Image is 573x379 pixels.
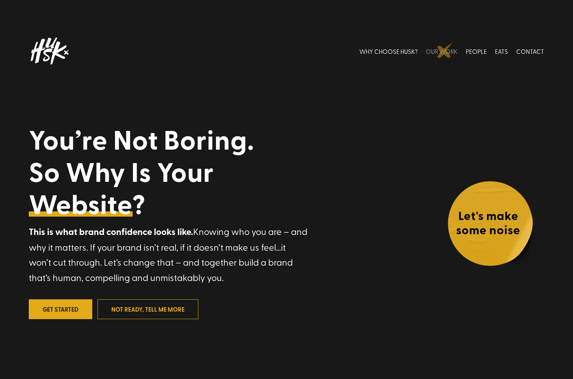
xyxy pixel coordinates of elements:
[466,34,487,68] a: PEOPLE
[447,208,529,241] h4: Let's make some noise
[29,225,193,238] strong: This is what brand confidence looks like.
[495,34,508,68] a: EATS
[516,34,544,68] a: CONTACT
[97,299,198,319] a: not ready, tell me more
[359,34,418,68] a: WHY CHOOSE HUSK?
[29,123,327,224] h1: You’re Not Boring. So Why Is Your ?
[29,34,70,68] img: Husk logo
[426,34,458,68] a: OUR WORK
[29,187,133,220] a: Website
[29,299,92,319] a: Get Started
[29,224,309,285] p: Knowing who you are – and why it matters. If your brand isn’t real, if it doesn’t make us feel…it...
